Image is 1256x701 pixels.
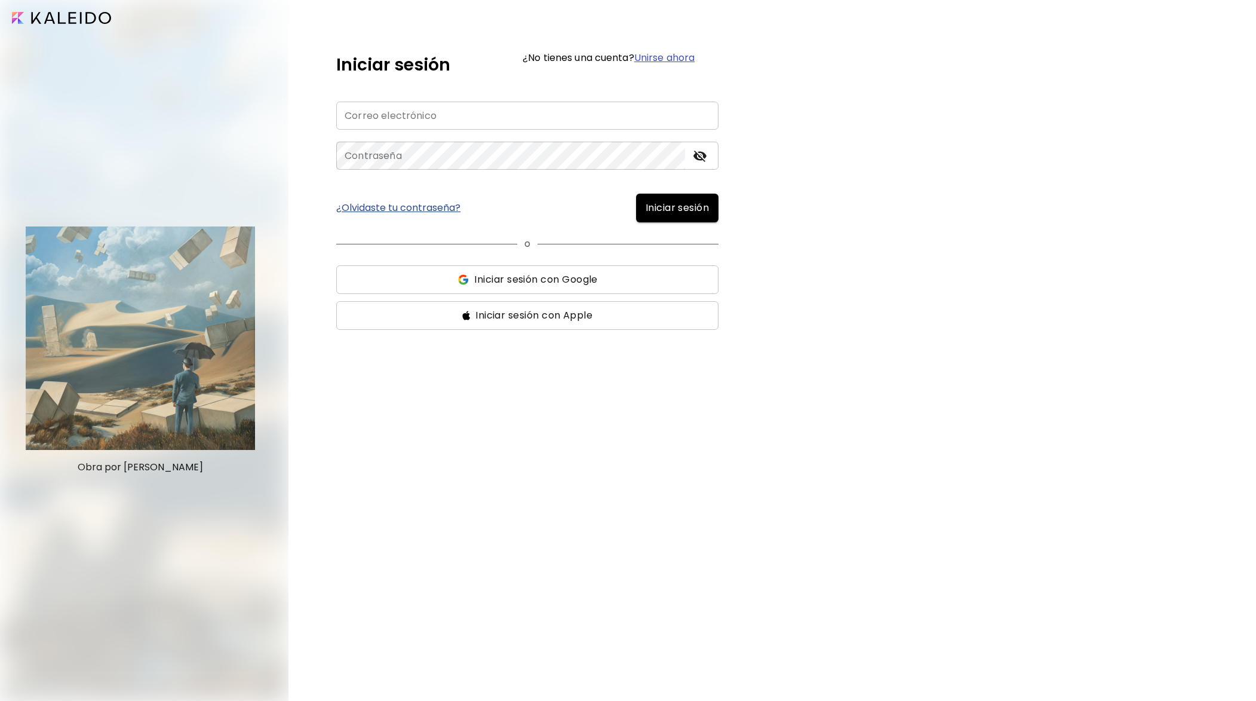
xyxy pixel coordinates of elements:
a: ¿Olvidaste tu contraseña? [336,203,460,213]
h5: Iniciar sesión [336,53,450,78]
h6: ¿No tienes una cuenta? [523,53,695,63]
a: Unirse ahora [634,51,695,65]
span: Iniciar sesión [646,201,709,215]
p: o [524,237,530,251]
span: Iniciar sesión con Apple [475,308,592,323]
button: Iniciar sesión [636,194,718,222]
span: Iniciar sesión con Google [474,273,597,287]
button: ssIniciar sesión con Apple [336,301,718,330]
button: ssIniciar sesión con Google [336,265,718,294]
img: ss [457,274,469,286]
button: toggle password visibility [690,146,710,166]
img: ss [462,311,471,320]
